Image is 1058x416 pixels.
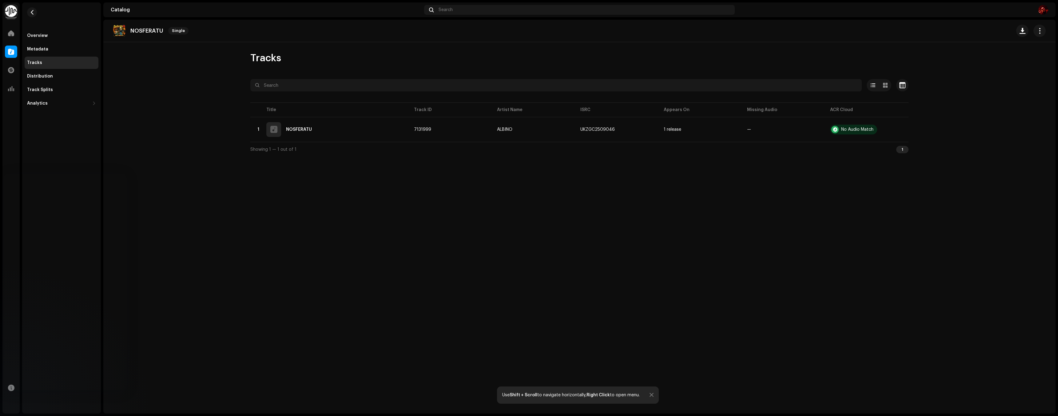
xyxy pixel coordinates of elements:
[27,74,53,79] div: Distribution
[25,30,98,42] re-m-nav-item: Overview
[25,70,98,82] re-m-nav-item: Distribution
[497,127,571,132] span: ALBINO
[580,127,615,132] div: UKZGC2509046
[25,43,98,55] re-m-nav-item: Metadata
[439,7,453,12] span: Search
[4,398,18,412] iframe: Intercom live chat
[841,127,873,132] div: No Audio Match
[510,393,537,397] strong: Shift + Scroll
[27,87,53,92] div: Track Splits
[25,57,98,69] re-m-nav-item: Tracks
[250,79,862,91] input: Search
[414,127,431,132] span: 7131999
[286,127,312,132] div: NOSFERATU
[5,5,17,17] img: 0f74c21f-6d1c-4dbc-9196-dbddad53419e
[664,127,681,132] div: 1 release
[111,7,422,12] div: Catalog
[113,25,125,37] img: d0fdd795-54da-4419-8721-cb2218688d6c
[27,47,48,52] div: Metadata
[747,127,821,132] re-a-table-badge: —
[896,146,909,153] div: 1
[587,393,610,397] strong: Right Click
[25,97,98,110] re-m-nav-dropdown: Analytics
[250,147,296,152] span: Showing 1 — 1 out of 1
[502,393,640,398] div: Use to navigate horizontally, to open menu.
[664,127,737,132] span: 1 release
[27,101,48,106] div: Analytics
[27,33,48,38] div: Overview
[250,52,281,64] span: Tracks
[1038,5,1048,15] img: 9de1e23f-6e88-4104-ad65-7e517bcb5df7
[497,127,512,132] div: ALBINO
[4,174,127,390] iframe: Intercom live chat
[25,84,98,96] re-m-nav-item: Track Splits
[27,60,42,65] div: Tracks
[168,27,189,34] span: Single
[130,28,163,34] p: NOSFERATU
